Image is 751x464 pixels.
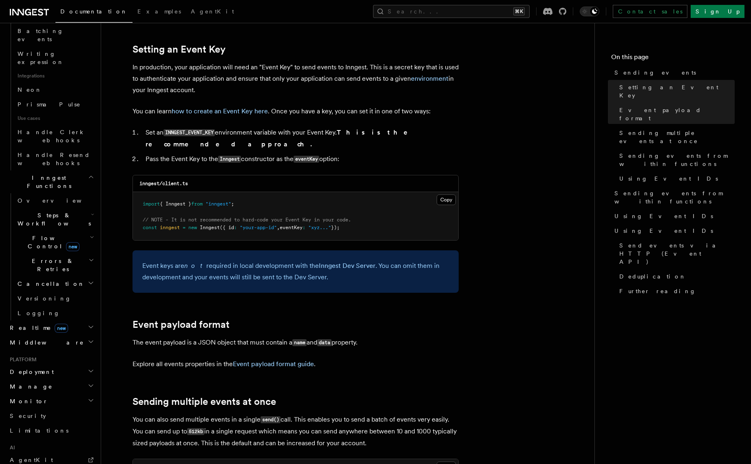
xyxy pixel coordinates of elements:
[133,106,459,117] p: You can learn . Once you have a key, you can set it in one of two ways:
[133,44,225,55] a: Setting an Event Key
[14,208,96,231] button: Steps & Workflows
[611,209,735,223] a: Using Event IDs
[146,128,419,148] strong: This is the recommended approach.
[14,291,96,306] a: Versioning
[172,107,268,115] a: how to create an Event Key here
[14,112,96,125] span: Use cases
[18,101,81,108] span: Prisma Pulse
[233,360,314,368] a: Event payload format guide
[55,2,133,23] a: Documentation
[133,414,459,449] p: You can also send multiple events in a single call. This enables you to send a batch of events ve...
[277,225,280,230] span: ,
[614,189,735,205] span: Sending events from within functions
[294,156,319,163] code: eventKey
[186,2,239,22] a: AgentKit
[611,186,735,209] a: Sending events from within functions
[7,170,96,193] button: Inngest Functions
[160,225,180,230] span: inngest
[55,324,68,333] span: new
[7,423,96,438] a: Limitations
[611,223,735,238] a: Using Event IDs
[616,171,735,186] a: Using Event IDs
[14,280,85,288] span: Cancellation
[7,320,96,335] button: Realtimenew
[133,319,230,330] a: Event payload format
[580,7,599,16] button: Toggle dark mode
[14,257,88,273] span: Errors & Retries
[619,175,718,183] span: Using Event IDs
[14,231,96,254] button: Flow Controlnew
[133,62,459,96] p: In production, your application will need an "Event Key" to send events to Inngest. This is a sec...
[66,242,80,251] span: new
[14,148,96,170] a: Handle Resend webhooks
[437,194,456,205] button: Copy
[7,335,96,350] button: Middleware
[60,8,128,15] span: Documentation
[14,125,96,148] a: Handle Clerk webhooks
[308,225,331,230] span: "xyz..."
[18,197,102,204] span: Overview
[142,260,449,283] p: Event keys are required in local development with the . You can omit them in development and your...
[200,225,220,230] span: Inngest
[18,86,42,93] span: Neon
[616,238,735,269] a: Send events via HTTP (Event API)
[14,234,90,250] span: Flow Control
[7,397,48,405] span: Monitor
[18,129,86,144] span: Handle Clerk webhooks
[18,51,64,65] span: Writing expression
[7,356,37,363] span: Platform
[7,324,68,332] span: Realtime
[317,339,331,346] code: data
[614,212,713,220] span: Using Event IDs
[411,75,448,82] a: environment
[133,337,459,349] p: The event payload is a JSON object that must contain a and property.
[616,103,735,126] a: Event payload format
[18,152,90,166] span: Handle Resend webhooks
[614,227,713,235] span: Using Event IDs
[220,225,234,230] span: ({ id
[513,7,525,15] kbd: ⌘K
[616,284,735,298] a: Further reading
[14,306,96,320] a: Logging
[616,126,735,148] a: Sending multiple events at once
[18,28,64,42] span: Batching events
[616,269,735,284] a: Deduplication
[14,276,96,291] button: Cancellation
[614,68,696,77] span: Sending events
[331,225,340,230] span: });
[619,287,696,295] span: Further reading
[10,457,53,463] span: AgentKit
[280,225,303,230] span: eventKey
[7,382,53,391] span: Manage
[14,211,91,228] span: Steps & Workflows
[133,2,186,22] a: Examples
[319,262,375,270] a: Inngest Dev Server
[7,338,84,347] span: Middleware
[14,193,96,208] a: Overview
[234,225,237,230] span: :
[7,365,96,379] button: Deployment
[7,368,54,376] span: Deployment
[133,358,459,370] p: Explore all events properties in the .
[619,152,735,168] span: Sending events from within functions
[7,193,96,320] div: Inngest Functions
[188,225,197,230] span: new
[613,5,687,18] a: Contact sales
[619,129,735,145] span: Sending multiple events at once
[7,379,96,394] button: Manage
[292,339,307,346] code: name
[303,225,305,230] span: :
[616,148,735,171] a: Sending events from within functions
[14,254,96,276] button: Errors & Retries
[205,201,231,207] span: "inngest"
[611,65,735,80] a: Sending events
[163,129,215,136] code: INNGEST_EVENT_KEY
[7,409,96,423] a: Security
[7,444,15,451] span: AI
[133,396,276,407] a: Sending multiple events at once
[240,225,277,230] span: "your-app-id"
[183,225,186,230] span: =
[218,156,241,163] code: Inngest
[143,225,157,230] span: const
[143,153,459,165] li: Pass the Event Key to the constructor as the option:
